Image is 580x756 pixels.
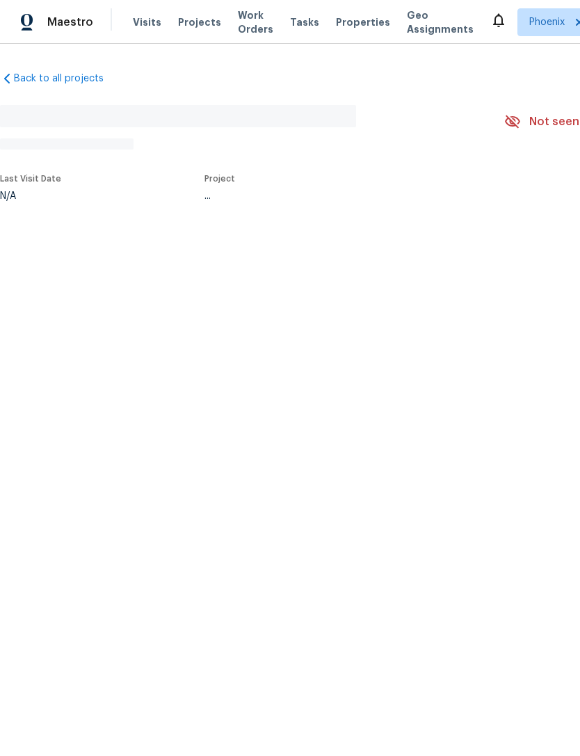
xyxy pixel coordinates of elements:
span: Tasks [290,17,319,27]
span: Geo Assignments [407,8,474,36]
span: Project [204,175,235,183]
span: Work Orders [238,8,273,36]
span: Maestro [47,15,93,29]
span: Projects [178,15,221,29]
span: Visits [133,15,161,29]
div: ... [204,191,472,201]
span: Properties [336,15,390,29]
span: Phoenix [529,15,565,29]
